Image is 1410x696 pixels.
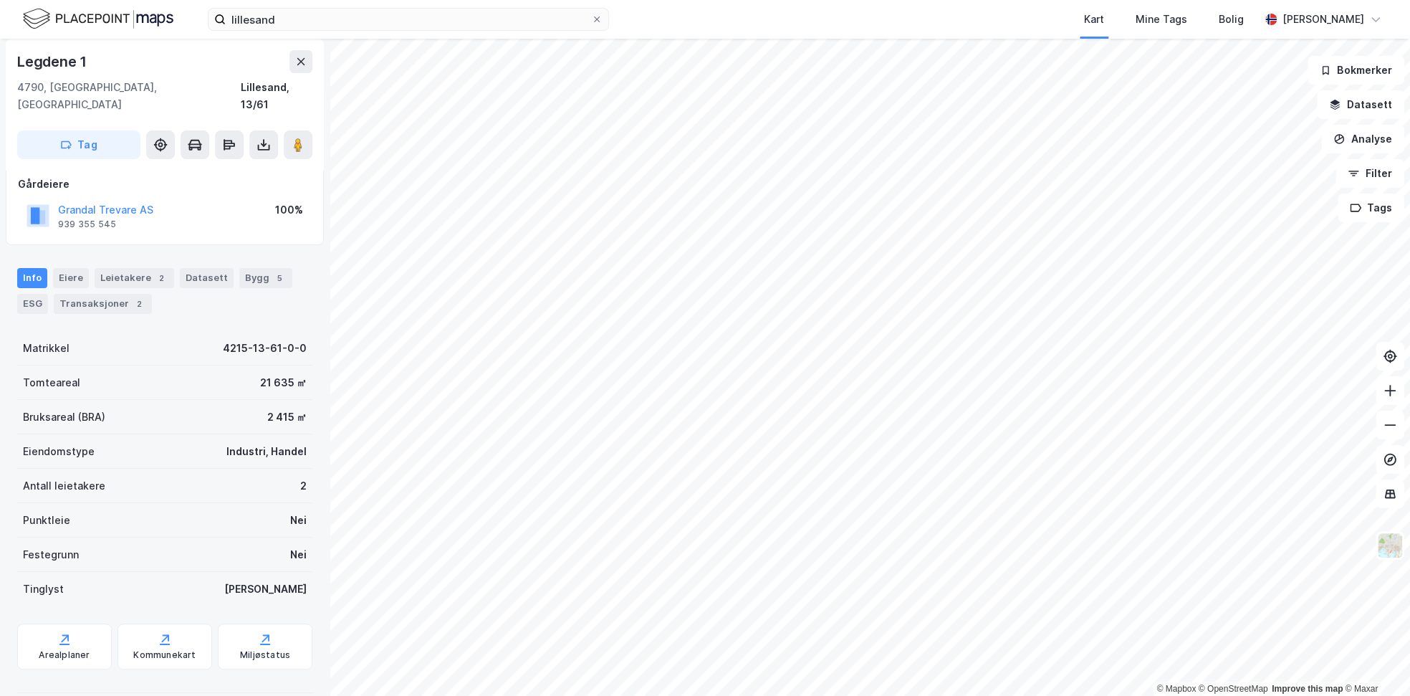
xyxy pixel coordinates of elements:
div: Nei [290,546,307,563]
button: Bokmerker [1308,56,1404,85]
a: OpenStreetMap [1199,684,1268,694]
div: Tomteareal [23,374,80,391]
div: Eiere [53,268,89,288]
div: Matrikkel [23,340,69,357]
div: Lillesand, 13/61 [241,79,312,113]
img: Z [1376,532,1404,559]
button: Tag [17,130,140,159]
div: Transaksjoner [54,294,152,314]
div: 2 415 ㎡ [267,409,307,426]
div: Industri, Handel [226,443,307,460]
button: Tags [1338,194,1404,222]
div: 2 [300,477,307,495]
div: Datasett [180,268,234,288]
div: Bygg [239,268,292,288]
div: Kontrollprogram for chat [1338,627,1410,696]
div: [PERSON_NAME] [1282,11,1364,28]
div: Kart [1084,11,1104,28]
div: 4215-13-61-0-0 [223,340,307,357]
div: Punktleie [23,512,70,529]
div: [PERSON_NAME] [224,581,307,598]
div: 2 [132,297,146,311]
div: Mine Tags [1136,11,1187,28]
div: Gårdeiere [18,176,312,193]
a: Mapbox [1156,684,1196,694]
img: logo.f888ab2527a4732fd821a326f86c7f29.svg [23,6,173,32]
div: 5 [272,271,287,285]
div: Bolig [1219,11,1244,28]
div: 2 [154,271,168,285]
div: Tinglyst [23,581,64,598]
button: Datasett [1317,90,1404,119]
div: 100% [275,201,303,219]
div: Eiendomstype [23,443,95,460]
div: Bruksareal (BRA) [23,409,105,426]
input: Søk på adresse, matrikkel, gårdeiere, leietakere eller personer [226,9,591,30]
div: Antall leietakere [23,477,105,495]
div: Legdene 1 [17,50,90,73]
div: Nei [290,512,307,529]
div: Kommunekart [133,649,196,661]
div: 4790, [GEOGRAPHIC_DATA], [GEOGRAPHIC_DATA] [17,79,241,113]
button: Filter [1335,159,1404,188]
div: Leietakere [95,268,174,288]
iframe: Chat Widget [1338,627,1410,696]
div: 939 355 545 [58,219,116,230]
div: Miljøstatus [240,649,290,661]
div: 21 635 ㎡ [260,374,307,391]
div: Info [17,268,47,288]
div: ESG [17,294,48,314]
div: Festegrunn [23,546,79,563]
div: Arealplaner [39,649,90,661]
button: Analyse [1321,125,1404,153]
a: Improve this map [1272,684,1343,694]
